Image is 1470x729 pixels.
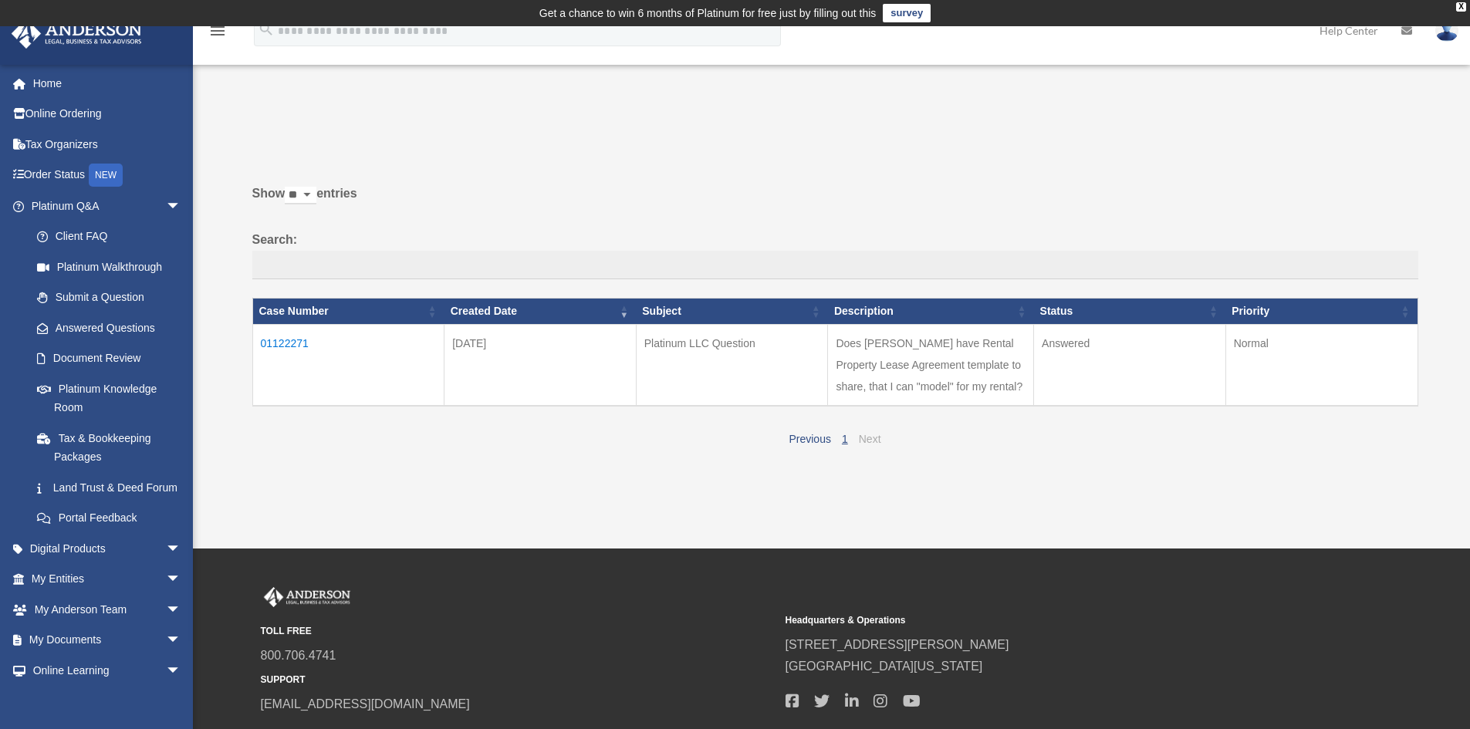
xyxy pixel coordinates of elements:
a: Next [859,433,881,445]
td: 01122271 [252,324,444,406]
th: Subject: activate to sort column ascending [636,299,828,325]
td: Platinum LLC Question [636,324,828,406]
a: Order StatusNEW [11,160,204,191]
td: Normal [1225,324,1418,406]
a: Online Ordering [11,99,204,130]
small: Headquarters & Operations [786,613,1299,629]
label: Search: [252,229,1418,280]
a: My Entitiesarrow_drop_down [11,564,204,595]
a: [EMAIL_ADDRESS][DOMAIN_NAME] [261,697,470,710]
span: arrow_drop_down [166,625,197,656]
a: Answered Questions [22,312,189,343]
img: User Pic [1435,19,1458,42]
a: Submit a Question [22,282,197,313]
div: Get a chance to win 6 months of Platinum for free just by filling out this [539,4,877,22]
img: Anderson Advisors Platinum Portal [261,587,353,607]
label: Show entries [252,183,1418,220]
a: Platinum Knowledge Room [22,373,197,423]
div: close [1456,2,1466,12]
th: Description: activate to sort column ascending [828,299,1034,325]
a: Previous [789,433,830,445]
select: Showentries [285,187,316,204]
th: Status: activate to sort column ascending [1034,299,1226,325]
a: Online Learningarrow_drop_down [11,655,204,686]
small: TOLL FREE [261,623,775,640]
a: Platinum Walkthrough [22,251,197,282]
div: NEW [89,164,123,187]
a: menu [208,27,227,40]
i: search [258,21,275,38]
span: arrow_drop_down [166,533,197,565]
span: arrow_drop_down [166,655,197,687]
a: 1 [842,433,848,445]
a: Tax Organizers [11,129,204,160]
small: SUPPORT [261,672,775,688]
td: [DATE] [444,324,637,406]
input: Search: [252,251,1418,280]
img: Anderson Advisors Platinum Portal [7,19,147,49]
a: survey [883,4,931,22]
a: Home [11,68,204,99]
a: Document Review [22,343,197,374]
td: Does [PERSON_NAME] have Rental Property Lease Agreement template to share, that I can "model" for... [828,324,1034,406]
span: arrow_drop_down [166,191,197,222]
a: My Anderson Teamarrow_drop_down [11,594,204,625]
i: menu [208,22,227,40]
a: Land Trust & Deed Forum [22,472,197,503]
td: Answered [1034,324,1226,406]
th: Case Number: activate to sort column ascending [252,299,444,325]
a: Tax & Bookkeeping Packages [22,423,197,472]
a: [STREET_ADDRESS][PERSON_NAME] [786,638,1009,651]
a: My Documentsarrow_drop_down [11,625,204,656]
span: arrow_drop_down [166,594,197,626]
th: Priority: activate to sort column ascending [1225,299,1418,325]
a: Client FAQ [22,221,197,252]
a: Digital Productsarrow_drop_down [11,533,204,564]
th: Created Date: activate to sort column ascending [444,299,637,325]
a: [GEOGRAPHIC_DATA][US_STATE] [786,660,983,673]
span: arrow_drop_down [166,564,197,596]
a: 800.706.4741 [261,649,336,662]
a: Portal Feedback [22,503,197,534]
a: Platinum Q&Aarrow_drop_down [11,191,197,221]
